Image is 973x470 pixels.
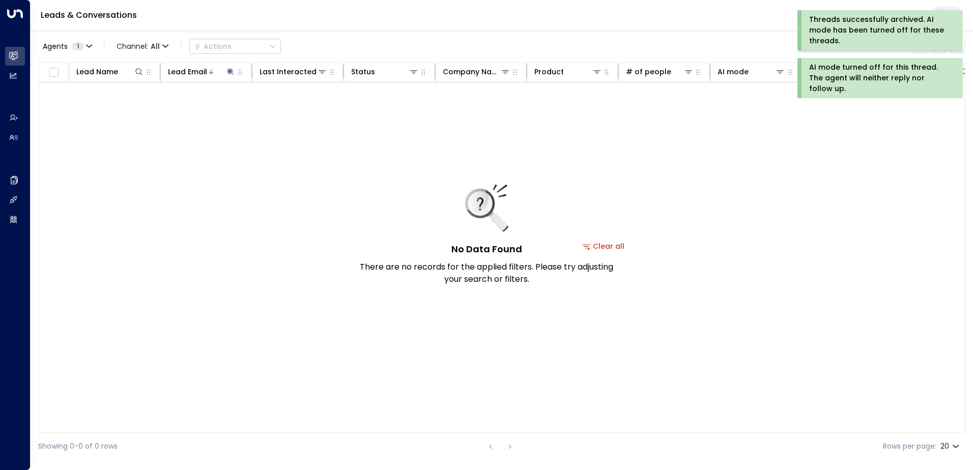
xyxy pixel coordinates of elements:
[47,66,60,79] span: Toggle select all
[43,43,68,50] span: Agents
[189,39,281,54] div: Button group with a nested menu
[41,9,137,21] a: Leads & Conversations
[76,66,144,78] div: Lead Name
[151,42,160,50] span: All
[718,66,785,78] div: AI mode
[351,66,419,78] div: Status
[359,261,614,285] p: There are no records for the applied filters. Please try adjusting your search or filters.
[534,66,564,78] div: Product
[76,66,118,78] div: Lead Name
[260,66,327,78] div: Last Interacted
[72,42,84,50] span: 1
[112,39,173,53] button: Channel:All
[168,66,207,78] div: Lead Email
[809,62,949,94] div: AI mode turned off for this thread. The agent will neither reply nor follow up.
[351,66,375,78] div: Status
[626,66,694,78] div: # of people
[443,66,500,78] div: Company Name
[38,441,118,452] div: Showing 0-0 of 0 rows
[626,66,671,78] div: # of people
[718,66,749,78] div: AI mode
[484,440,517,453] nav: pagination navigation
[189,39,281,54] button: Actions
[534,66,602,78] div: Product
[112,39,173,53] span: Channel:
[168,66,236,78] div: Lead Email
[194,42,232,51] div: Actions
[809,14,949,46] div: Threads successfully archived. AI mode has been turned off for these threads.
[443,66,510,78] div: Company Name
[451,242,522,256] h5: No Data Found
[260,66,317,78] div: Last Interacted
[883,441,936,452] label: Rows per page:
[940,439,961,454] div: 20
[38,39,96,53] button: Agents1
